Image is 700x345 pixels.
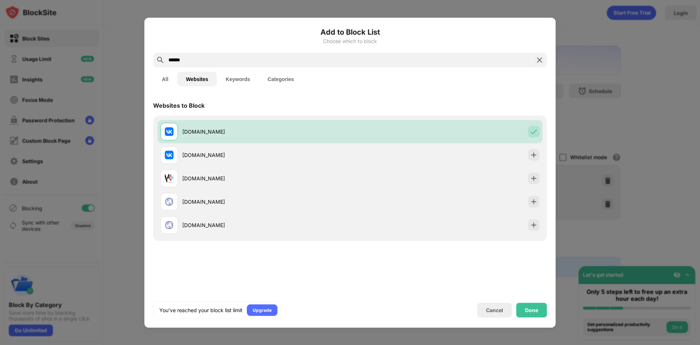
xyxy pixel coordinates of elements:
div: Upgrade [253,306,272,314]
div: Done [525,307,538,313]
img: favicons [165,127,174,136]
div: Websites to Block [153,101,205,109]
img: search.svg [156,55,165,64]
div: [DOMAIN_NAME] [182,198,350,206]
div: [DOMAIN_NAME] [182,175,350,182]
div: Cancel [486,307,503,313]
button: Categories [259,72,303,86]
button: Keywords [217,72,259,86]
div: [DOMAIN_NAME] [182,128,350,135]
img: favicons [165,221,174,229]
div: [DOMAIN_NAME] [182,151,350,159]
div: Choose which to block [153,38,547,44]
div: You’ve reached your block list limit [159,306,242,314]
img: favicons [165,150,174,159]
img: search-close [535,55,544,64]
div: [DOMAIN_NAME] [182,221,350,229]
button: Websites [177,72,217,86]
button: All [153,72,177,86]
h6: Add to Block List [153,26,547,37]
img: favicons [165,197,174,206]
img: favicons [165,174,174,183]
